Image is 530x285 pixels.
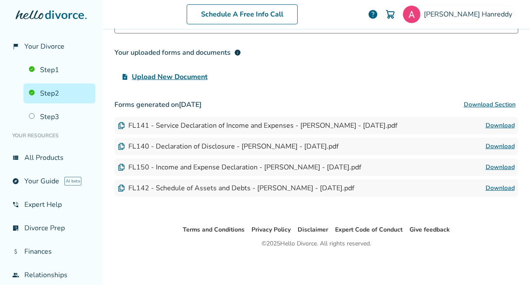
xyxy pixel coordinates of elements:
[486,120,515,131] a: Download
[409,225,450,235] li: Give feedback
[368,9,378,20] a: help
[335,225,403,234] a: Expert Code of Conduct
[385,9,396,20] img: Cart
[132,72,208,82] span: Upload New Document
[486,141,515,152] a: Download
[12,201,19,208] span: phone_in_talk
[183,225,245,234] a: Terms and Conditions
[24,42,64,51] span: Your Divorce
[12,154,19,161] span: view_list
[118,122,125,129] img: Document
[252,225,291,234] a: Privacy Policy
[7,265,95,285] a: groupRelationships
[12,43,19,50] span: flag_2
[7,148,95,168] a: view_listAll Products
[7,36,95,56] a: flag_2Your Divorce
[23,83,95,103] a: Step2
[12,248,19,255] span: attach_money
[234,49,241,56] span: info
[12,225,19,232] span: list_alt_check
[121,73,128,80] span: upload_file
[486,162,515,172] a: Download
[7,242,95,262] a: attach_moneyFinances
[118,185,125,192] img: Document
[114,96,518,113] h3: Forms generated on [DATE]
[298,225,328,235] li: Disclaimer
[114,47,241,58] div: Your uploaded forms and documents
[461,96,518,113] button: Download Section
[424,10,516,19] span: [PERSON_NAME] Hanreddy
[403,6,420,23] img: Amy Hanreddy
[7,127,95,144] li: Your Resources
[23,60,95,80] a: Step1
[262,239,371,249] div: © 2025 Hello Divorce. All rights reserved.
[118,164,125,171] img: Document
[187,4,298,24] a: Schedule A Free Info Call
[64,177,81,186] span: AI beta
[23,107,95,127] a: Step3
[118,143,125,150] img: Document
[118,162,361,172] div: FL150 - Income and Expense Declaration - [PERSON_NAME] - [DATE].pdf
[118,183,354,193] div: FL142 - Schedule of Assets and Debts - [PERSON_NAME] - [DATE].pdf
[118,142,339,151] div: FL140 - Declaration of Disclosure - [PERSON_NAME] - [DATE].pdf
[7,218,95,238] a: list_alt_checkDivorce Prep
[12,272,19,278] span: group
[7,171,95,191] a: exploreYour GuideAI beta
[7,195,95,215] a: phone_in_talkExpert Help
[12,178,19,185] span: explore
[486,243,530,285] iframe: Chat Widget
[118,121,397,130] div: FL141 - Service Declaration of Income and Expenses - [PERSON_NAME] - [DATE].pdf
[486,183,515,193] a: Download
